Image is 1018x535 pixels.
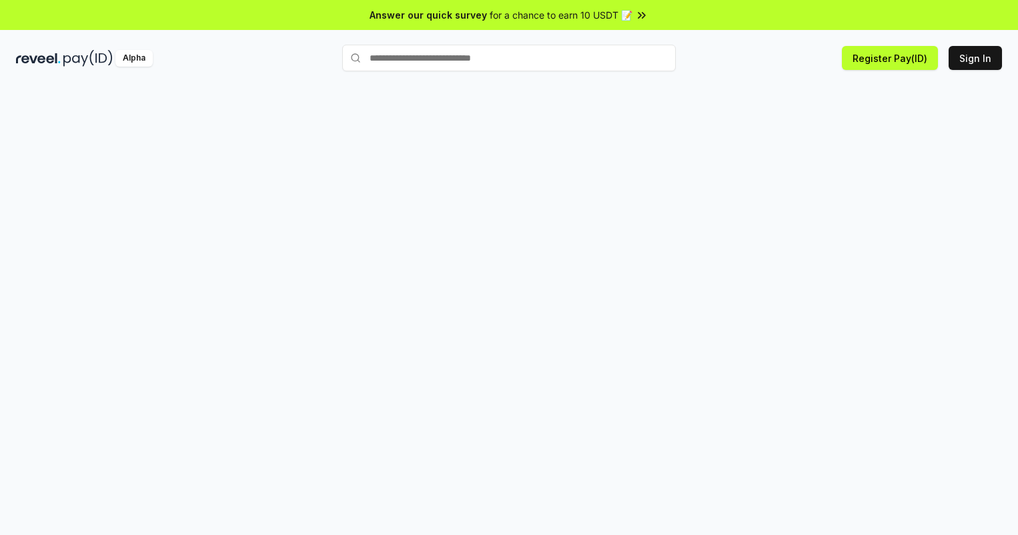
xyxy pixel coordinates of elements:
[63,50,113,67] img: pay_id
[490,8,632,22] span: for a chance to earn 10 USDT 📝
[949,46,1002,70] button: Sign In
[115,50,153,67] div: Alpha
[842,46,938,70] button: Register Pay(ID)
[370,8,487,22] span: Answer our quick survey
[16,50,61,67] img: reveel_dark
